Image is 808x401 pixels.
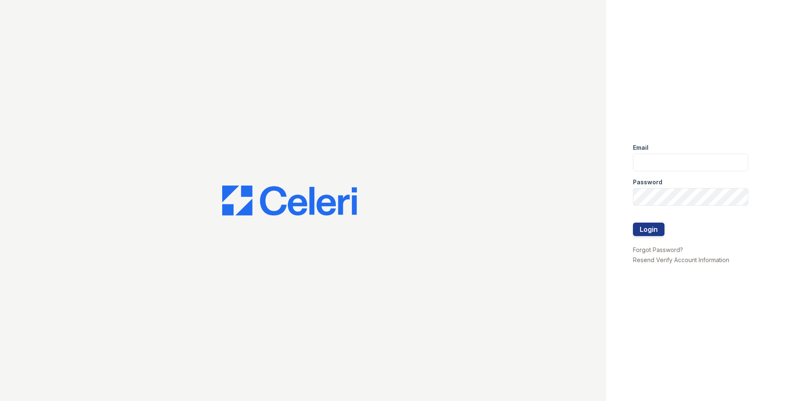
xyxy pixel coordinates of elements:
[633,178,662,186] label: Password
[222,186,357,216] img: CE_Logo_Blue-a8612792a0a2168367f1c8372b55b34899dd931a85d93a1a3d3e32e68fde9ad4.png
[633,223,664,236] button: Login
[633,143,649,152] label: Email
[633,256,729,263] a: Resend Verify Account Information
[633,246,683,253] a: Forgot Password?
